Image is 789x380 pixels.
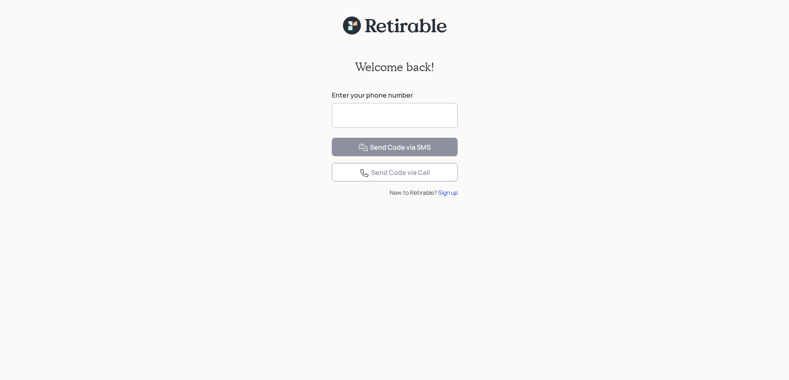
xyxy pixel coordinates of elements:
label: Enter your phone number [332,91,458,100]
div: New to Retirable? [332,188,458,197]
div: Sign up [438,188,458,197]
h2: Welcome back! [355,60,434,74]
div: Send Code via SMS [358,143,431,153]
button: Send Code via SMS [332,138,458,156]
div: Send Code via Call [360,168,430,178]
button: Send Code via Call [332,163,458,182]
